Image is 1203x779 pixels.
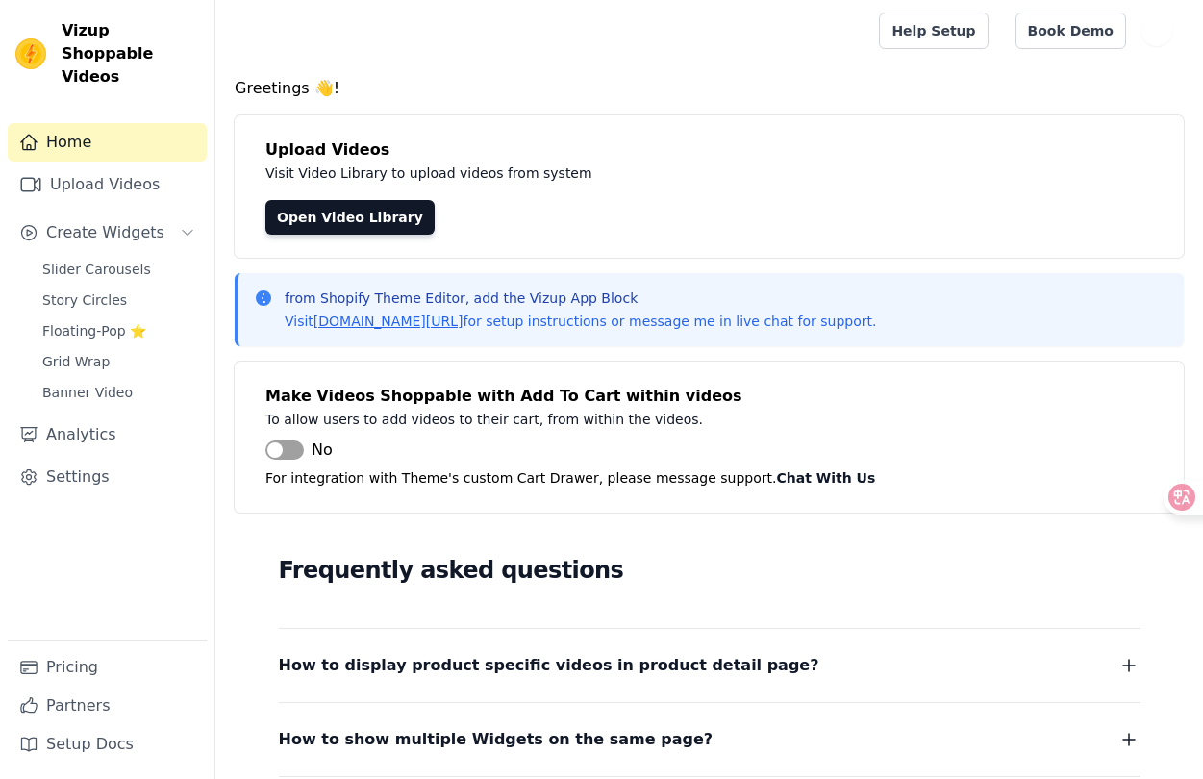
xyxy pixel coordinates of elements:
span: Banner Video [42,383,133,402]
button: How to display product specific videos in product detail page? [279,652,1140,679]
a: Analytics [8,415,207,454]
a: Pricing [8,648,207,687]
a: Banner Video [31,379,207,406]
h4: Make Videos Shoppable with Add To Cart within videos [265,385,1153,408]
span: Grid Wrap [42,352,110,371]
h4: Greetings 👋! [235,77,1184,100]
span: Slider Carousels [42,260,151,279]
p: Visit for setup instructions or message me in live chat for support. [285,312,876,331]
button: Chat With Us [777,466,876,490]
a: Slider Carousels [31,256,207,283]
span: Create Widgets [46,221,164,244]
a: Settings [8,458,207,496]
h4: Upload Videos [265,138,1153,162]
span: Vizup Shoppable Videos [62,19,199,88]
button: Create Widgets [8,214,207,252]
a: Grid Wrap [31,348,207,375]
span: Floating-Pop ⭐ [42,321,146,340]
a: [DOMAIN_NAME][URL] [313,314,464,329]
h2: Frequently asked questions [279,551,1140,590]
span: How to display product specific videos in product detail page? [279,652,819,679]
a: Home [8,123,207,162]
a: Floating-Pop ⭐ [31,317,207,344]
span: No [312,439,333,462]
img: Vizup [15,38,46,69]
a: Setup Docs [8,725,207,764]
p: To allow users to add videos to their cart, from within the videos. [265,408,1127,431]
a: Open Video Library [265,200,435,235]
span: Story Circles [42,290,127,310]
a: Upload Videos [8,165,207,204]
button: No [265,439,333,462]
a: Book Demo [1015,13,1126,49]
span: How to show multiple Widgets on the same page? [279,726,714,753]
p: from Shopify Theme Editor, add the Vizup App Block [285,289,876,308]
a: Help Setup [879,13,988,49]
p: Visit Video Library to upload videos from system [265,162,1127,185]
p: For integration with Theme's custom Cart Drawer, please message support. [265,466,1153,490]
a: Partners [8,687,207,725]
button: How to show multiple Widgets on the same page? [279,726,1140,753]
a: Story Circles [31,287,207,314]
